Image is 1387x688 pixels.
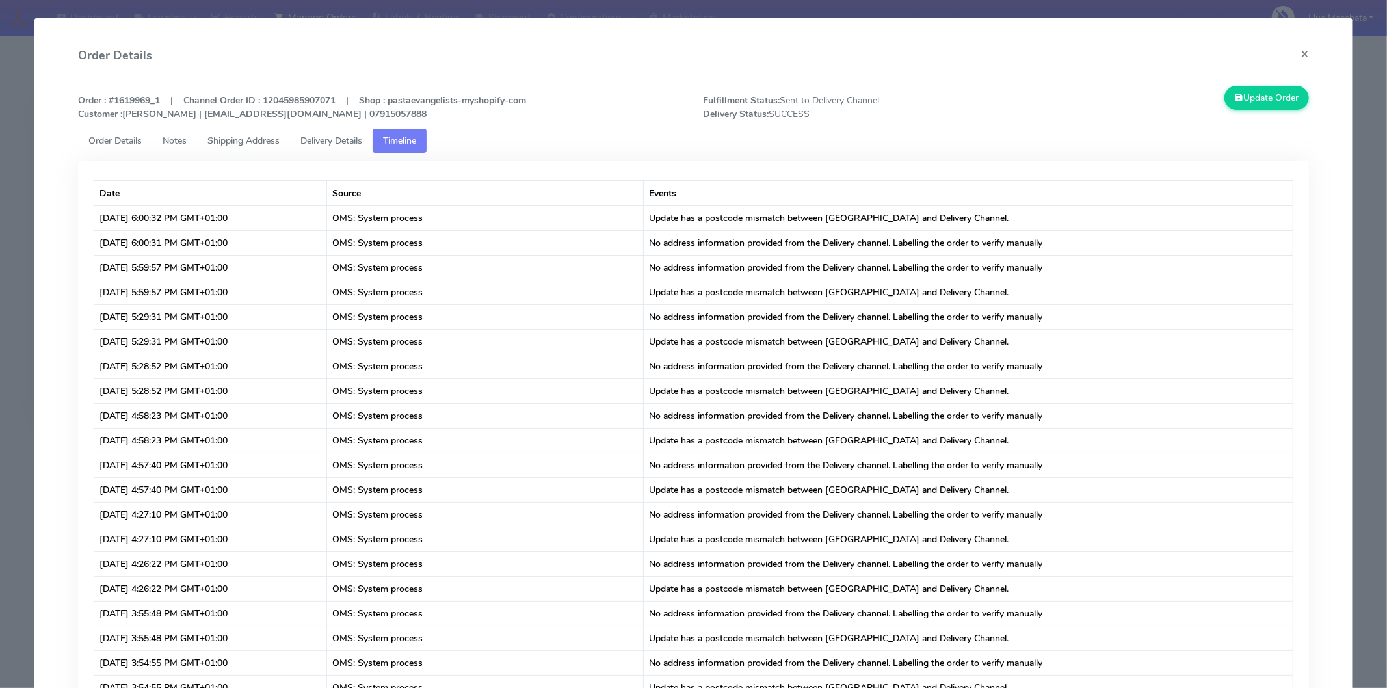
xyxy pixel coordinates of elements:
[327,354,644,378] td: OMS: System process
[644,280,1293,304] td: Update has a postcode mismatch between [GEOGRAPHIC_DATA] and Delivery Channel.
[644,453,1293,477] td: No address information provided from the Delivery channel. Labelling the order to verify manually
[644,378,1293,403] td: Update has a postcode mismatch between [GEOGRAPHIC_DATA] and Delivery Channel.
[327,378,644,403] td: OMS: System process
[644,502,1293,527] td: No address information provided from the Delivery channel. Labelling the order to verify manually
[644,428,1293,453] td: Update has a postcode mismatch between [GEOGRAPHIC_DATA] and Delivery Channel.
[94,428,327,453] td: [DATE] 4:58:23 PM GMT+01:00
[94,304,327,329] td: [DATE] 5:29:31 PM GMT+01:00
[383,135,416,147] span: Timeline
[327,477,644,502] td: OMS: System process
[644,255,1293,280] td: No address information provided from the Delivery channel. Labelling the order to verify manually
[94,378,327,403] td: [DATE] 5:28:52 PM GMT+01:00
[94,280,327,304] td: [DATE] 5:59:57 PM GMT+01:00
[94,329,327,354] td: [DATE] 5:29:31 PM GMT+01:00
[644,551,1293,576] td: No address information provided from the Delivery channel. Labelling the order to verify manually
[94,576,327,601] td: [DATE] 4:26:22 PM GMT+01:00
[327,527,644,551] td: OMS: System process
[94,477,327,502] td: [DATE] 4:57:40 PM GMT+01:00
[94,354,327,378] td: [DATE] 5:28:52 PM GMT+01:00
[94,230,327,255] td: [DATE] 6:00:31 PM GMT+01:00
[1224,86,1309,110] button: Update Order
[644,477,1293,502] td: Update has a postcode mismatch between [GEOGRAPHIC_DATA] and Delivery Channel.
[327,205,644,230] td: OMS: System process
[327,181,644,205] th: Source
[644,626,1293,650] td: Update has a postcode mismatch between [GEOGRAPHIC_DATA] and Delivery Channel.
[327,650,644,675] td: OMS: System process
[78,108,122,120] strong: Customer :
[644,181,1293,205] th: Events
[327,329,644,354] td: OMS: System process
[644,230,1293,255] td: No address information provided from the Delivery channel. Labelling the order to verify manually
[327,280,644,304] td: OMS: System process
[644,650,1293,675] td: No address information provided from the Delivery channel. Labelling the order to verify manually
[327,551,644,576] td: OMS: System process
[94,403,327,428] td: [DATE] 4:58:23 PM GMT+01:00
[94,205,327,230] td: [DATE] 6:00:32 PM GMT+01:00
[88,135,142,147] span: Order Details
[644,576,1293,601] td: Update has a postcode mismatch between [GEOGRAPHIC_DATA] and Delivery Channel.
[327,230,644,255] td: OMS: System process
[78,94,526,120] strong: Order : #1619969_1 | Channel Order ID : 12045985907071 | Shop : pastaevangelists-myshopify-com [P...
[94,502,327,527] td: [DATE] 4:27:10 PM GMT+01:00
[94,601,327,626] td: [DATE] 3:55:48 PM GMT+01:00
[327,255,644,280] td: OMS: System process
[327,576,644,601] td: OMS: System process
[327,626,644,650] td: OMS: System process
[94,453,327,477] td: [DATE] 4:57:40 PM GMT+01:00
[207,135,280,147] span: Shipping Address
[644,205,1293,230] td: Update has a postcode mismatch between [GEOGRAPHIC_DATA] and Delivery Channel.
[94,650,327,675] td: [DATE] 3:54:55 PM GMT+01:00
[644,403,1293,428] td: No address information provided from the Delivery channel. Labelling the order to verify manually
[300,135,362,147] span: Delivery Details
[327,453,644,477] td: OMS: System process
[163,135,187,147] span: Notes
[703,94,780,107] strong: Fulfillment Status:
[327,304,644,329] td: OMS: System process
[327,403,644,428] td: OMS: System process
[78,129,1309,153] ul: Tabs
[327,428,644,453] td: OMS: System process
[94,527,327,551] td: [DATE] 4:27:10 PM GMT+01:00
[703,108,769,120] strong: Delivery Status:
[644,354,1293,378] td: No address information provided from the Delivery channel. Labelling the order to verify manually
[94,181,327,205] th: Date
[94,626,327,650] td: [DATE] 3:55:48 PM GMT+01:00
[644,304,1293,329] td: No address information provided from the Delivery channel. Labelling the order to verify manually
[644,329,1293,354] td: Update has a postcode mismatch between [GEOGRAPHIC_DATA] and Delivery Channel.
[693,94,1006,121] span: Sent to Delivery Channel SUCCESS
[644,527,1293,551] td: Update has a postcode mismatch between [GEOGRAPHIC_DATA] and Delivery Channel.
[78,47,152,64] h4: Order Details
[94,255,327,280] td: [DATE] 5:59:57 PM GMT+01:00
[327,601,644,626] td: OMS: System process
[1290,36,1319,71] button: Close
[327,502,644,527] td: OMS: System process
[94,551,327,576] td: [DATE] 4:26:22 PM GMT+01:00
[644,601,1293,626] td: No address information provided from the Delivery channel. Labelling the order to verify manually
